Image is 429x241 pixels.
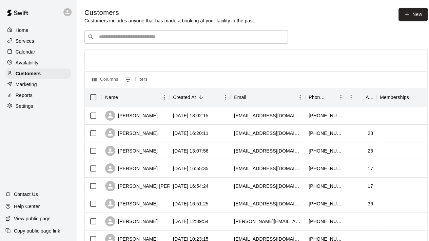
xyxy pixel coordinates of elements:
p: Home [16,27,28,34]
a: Reports [5,90,71,100]
div: uriahjennesse@gmail.com [234,165,302,172]
div: Phone Number [309,88,326,107]
a: Settings [5,101,71,111]
div: Created At [170,88,231,107]
div: [PERSON_NAME] [PERSON_NAME] [105,181,199,191]
div: 26 [368,147,373,154]
div: 2025-08-02 12:39:54 [173,218,209,225]
a: Calendar [5,47,71,57]
div: 2025-08-17 16:20:11 [173,130,209,137]
p: Calendar [16,48,35,55]
div: weilandbenbo@yahoo.com [234,183,302,189]
a: Customers [5,68,71,79]
p: View public page [14,215,51,222]
p: Customers [16,70,41,77]
a: Availability [5,58,71,68]
p: Copy public page link [14,227,60,234]
div: +16058632159 [309,200,343,207]
div: +16053911786 [309,112,343,119]
div: [PERSON_NAME] [105,216,158,226]
p: Reports [16,92,33,99]
a: New [398,8,428,21]
div: Email [231,88,305,107]
h5: Customers [84,8,255,17]
div: 2025-08-03 16:55:35 [173,165,209,172]
div: +17209379248 [309,218,343,225]
button: Show filters [123,74,149,85]
div: 17 [368,165,373,172]
div: [PERSON_NAME] [105,163,158,174]
button: Menu [159,92,170,102]
div: 17 [368,183,373,189]
div: [PERSON_NAME] [105,111,158,121]
button: Menu [336,92,346,102]
div: +16059818290 [309,183,343,189]
div: 2025-08-03 16:54:24 [173,183,209,189]
div: 2025-08-25 18:02:15 [173,112,209,119]
button: Menu [346,92,356,102]
a: Marketing [5,79,71,89]
div: 36 [368,200,373,207]
div: Memberships [380,88,409,107]
button: Select columns [90,74,120,85]
div: zlittle13@yahoo.com [234,147,302,154]
div: Email [234,88,246,107]
div: Name [102,88,170,107]
button: Sort [356,93,366,102]
div: Phone Number [305,88,346,107]
p: Services [16,38,34,44]
div: 2025-08-07 13:07:56 [173,147,209,154]
div: [PERSON_NAME] [105,146,158,156]
div: Name [105,88,118,107]
button: Sort [246,93,256,102]
div: dghost2220@gmail.com [234,200,302,207]
p: Contact Us [14,191,38,198]
button: Sort [409,93,418,102]
div: 28 [368,130,373,137]
button: Sort [196,93,206,102]
p: Marketing [16,81,37,88]
p: Availability [16,59,39,66]
div: 2025-08-03 16:51:25 [173,200,209,207]
button: Menu [295,92,305,102]
p: Customers includes anyone that has made a booking at your facility in the past. [84,17,255,24]
div: Search customers by name or email [84,30,288,44]
div: +16054160748 [309,165,343,172]
button: Sort [118,93,128,102]
button: Sort [326,93,336,102]
button: Menu [220,92,231,102]
p: Help Center [14,203,40,210]
a: Home [5,25,71,35]
div: joleenvarie@hotmail.com [234,112,302,119]
p: Settings [16,103,33,109]
div: [PERSON_NAME] [105,199,158,209]
div: bbissonette003@gmail.com [234,130,302,137]
div: Age [346,88,376,107]
div: danielle.dowell12@gmail.com [234,218,302,225]
div: +16055932595 [309,130,343,137]
a: Services [5,36,71,46]
div: [PERSON_NAME] [105,128,158,138]
div: +16055458330 [309,147,343,154]
div: Created At [173,88,196,107]
div: Age [366,88,373,107]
